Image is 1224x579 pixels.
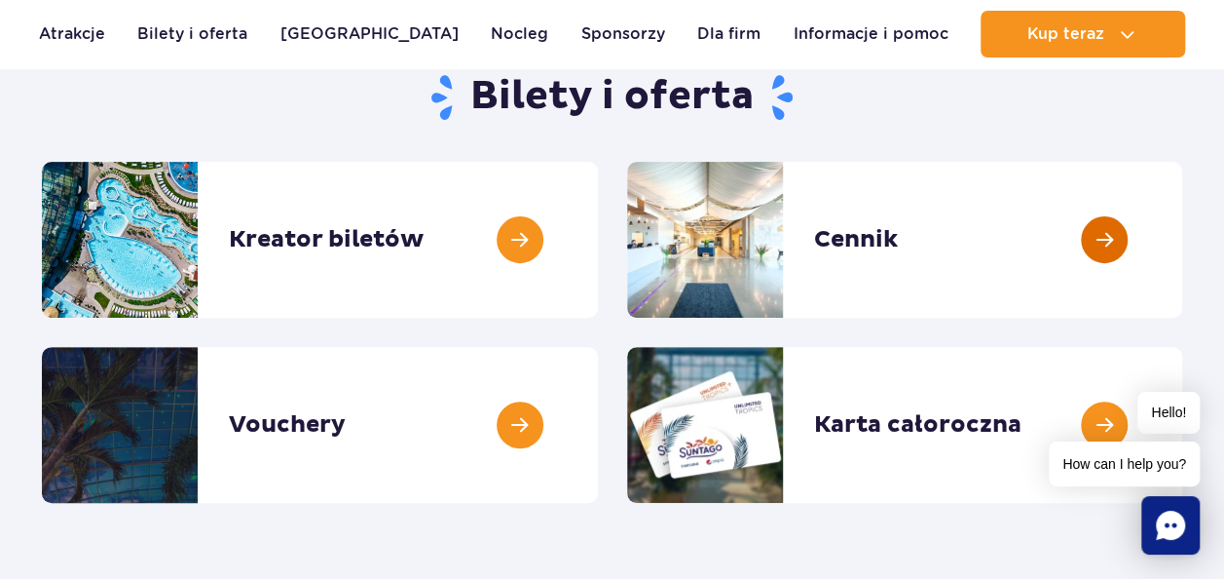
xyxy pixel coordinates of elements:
[137,11,247,58] a: Bilety i oferta
[491,11,548,58] a: Nocleg
[581,11,665,58] a: Sponsorzy
[981,11,1185,58] button: Kup teraz
[280,11,459,58] a: [GEOGRAPHIC_DATA]
[1026,25,1103,43] span: Kup teraz
[697,11,760,58] a: Dla firm
[794,11,948,58] a: Informacje i pomoc
[42,72,1182,123] h1: Bilety i oferta
[1137,392,1200,434] span: Hello!
[1049,442,1200,486] span: How can I help you?
[39,11,105,58] a: Atrakcje
[1141,496,1200,555] div: Chat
